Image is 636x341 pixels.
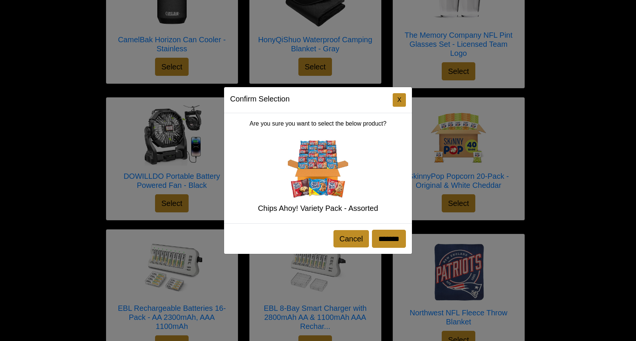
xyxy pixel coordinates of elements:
button: Cancel [333,230,369,247]
img: Chips Ahoy! Variety Pack - Assorted [288,137,348,198]
h5: Chips Ahoy! Variety Pack - Assorted [230,204,406,213]
h5: Confirm Selection [230,93,290,104]
button: Close [393,93,406,107]
div: Are you sure you want to select the below product? [224,113,412,223]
